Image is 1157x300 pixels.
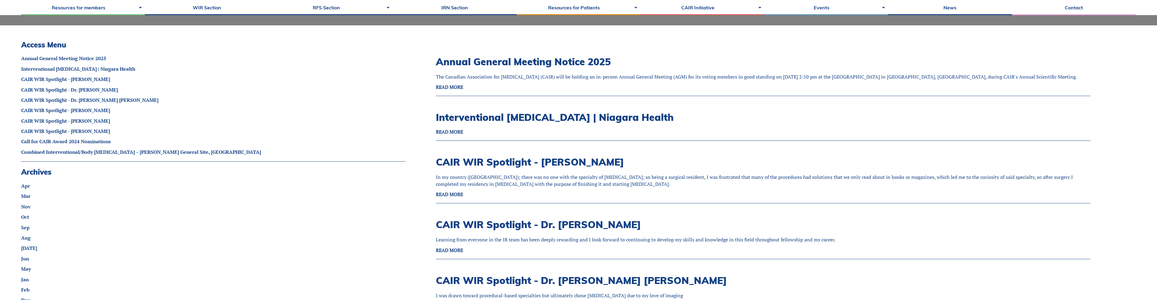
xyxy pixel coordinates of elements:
a: READ MORE [436,192,463,197]
a: [DATE] [21,245,37,251]
a: READ MORE [436,248,463,253]
a: Jun [21,255,29,262]
a: Sep [21,224,30,231]
a: CAIR WIR Spotlight - Dr. [PERSON_NAME] [PERSON_NAME] [21,97,159,103]
p: The Canadian Association for [MEDICAL_DATA] (CAIR) will be holding an in-person Annual General Me... [436,73,1077,80]
a: CAIR WIR Spotlight - Dr. [PERSON_NAME] [436,218,641,231]
strong: READ MORE [436,128,463,135]
strong: READ MORE [436,191,463,198]
strong: READ MORE [436,84,463,90]
h3: Archives [21,168,406,176]
a: May [21,266,31,272]
a: Annual General Meeting Notice 2025 [21,55,106,62]
a: CAIR WIR Spotlight - [PERSON_NAME] [21,118,110,124]
a: Combined Interventional/Body [MEDICAL_DATA] – [PERSON_NAME] General Site, [GEOGRAPHIC_DATA] [21,149,261,155]
a: READ MORE [436,130,463,134]
a: CAIR WIR Spotlight - [PERSON_NAME] [436,156,624,168]
a: Oct [21,214,29,220]
p: I was drawn toward procedural-based specialties but ultimately chose [MEDICAL_DATA] due to my lov... [436,292,727,299]
a: CAIR WIR Spotlight - Dr. [PERSON_NAME] [PERSON_NAME] [436,274,727,286]
a: Nov [21,203,31,210]
a: CAIR WIR Spotlight - [PERSON_NAME] [21,128,110,134]
a: Aug [21,234,31,241]
a: Annual General Meeting Notice 2025 [436,56,611,68]
a: Feb [21,286,29,293]
a: CAIR WIR Spotlight - Dr. [PERSON_NAME] [21,86,118,93]
h3: Access Menu [21,40,406,49]
a: CAIR WIR Spotlight - [PERSON_NAME] [21,107,110,114]
p: In my country ([GEOGRAPHIC_DATA]); there was no one with the specialty of [MEDICAL_DATA]; so bein... [436,174,1090,187]
a: Interventional [MEDICAL_DATA] | Niagara Health [436,111,674,123]
a: Interventional [MEDICAL_DATA] | Niagara Health [21,66,135,72]
a: Call for CAIR Award 2024 Nominations [21,138,111,145]
p: Learning from everyone in the IR team has been deeply rewarding and I look forward to continuing ... [436,236,835,243]
strong: READ MORE [436,247,463,253]
a: Apr [21,182,30,189]
a: CAIR WIR Spotlight - [PERSON_NAME] [21,76,110,82]
a: READ MORE [436,85,463,90]
a: Mar [21,193,31,199]
a: Jan [21,276,29,283]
